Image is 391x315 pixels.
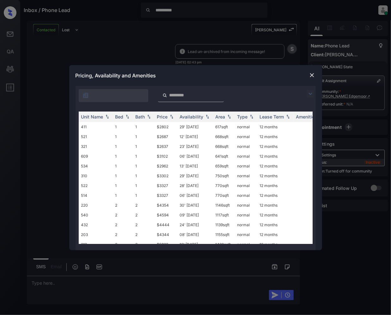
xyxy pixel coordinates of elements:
[113,239,133,249] td: 2
[177,239,213,249] td: 16' [DATE]
[177,122,213,132] td: 29' [DATE]
[177,181,213,191] td: 28' [DATE]
[235,210,257,220] td: normal
[113,122,133,132] td: 1
[146,114,152,119] img: sorting
[180,114,204,119] div: Availability
[133,151,155,161] td: 1
[257,142,294,151] td: 12 months
[81,114,103,119] div: Unit Name
[79,151,113,161] td: 609
[177,220,213,230] td: 24' [DATE]
[235,132,257,142] td: normal
[235,142,257,151] td: normal
[79,142,113,151] td: 321
[155,122,177,132] td: $2802
[104,114,110,119] img: sorting
[257,191,294,200] td: 12 months
[113,142,133,151] td: 1
[124,114,131,119] img: sorting
[248,114,255,119] img: sorting
[213,220,235,230] td: 1139 sqft
[155,181,177,191] td: $3327
[155,210,177,220] td: $4594
[177,200,213,210] td: 30' [DATE]
[177,151,213,161] td: 06' [DATE]
[79,181,113,191] td: 522
[79,161,113,171] td: 534
[235,161,257,171] td: normal
[155,200,177,210] td: $4354
[213,161,235,171] td: 659 sqft
[79,122,113,132] td: 411
[113,210,133,220] td: 2
[133,230,155,239] td: 2
[177,171,213,181] td: 29' [DATE]
[216,114,225,119] div: Area
[168,114,175,119] img: sorting
[113,132,133,142] td: 1
[296,114,317,119] div: Amenities
[113,161,133,171] td: 1
[82,92,89,99] img: icon-zuma
[257,239,294,249] td: 12 months
[260,114,284,119] div: Lease Term
[133,161,155,171] td: 1
[79,230,113,239] td: 203
[155,220,177,230] td: $4444
[257,181,294,191] td: 12 months
[133,239,155,249] td: 2
[213,200,235,210] td: 1146 sqft
[133,122,155,132] td: 1
[136,114,145,119] div: Bath
[113,181,133,191] td: 1
[285,114,291,119] img: sorting
[79,191,113,200] td: 514
[257,230,294,239] td: 12 months
[113,171,133,181] td: 1
[79,132,113,142] td: 521
[309,72,315,78] img: close
[133,171,155,181] td: 1
[133,200,155,210] td: 2
[257,220,294,230] td: 12 months
[213,132,235,142] td: 668 sqft
[257,161,294,171] td: 12 months
[235,151,257,161] td: normal
[213,122,235,132] td: 617 sqft
[155,151,177,161] td: $3102
[177,230,213,239] td: 08' [DATE]
[113,151,133,161] td: 1
[213,239,235,249] td: 1430 sqft
[155,132,177,142] td: $2687
[235,220,257,230] td: normal
[133,132,155,142] td: 1
[213,181,235,191] td: 770 sqft
[177,161,213,171] td: 13' [DATE]
[162,93,167,98] img: icon-zuma
[235,181,257,191] td: normal
[235,200,257,210] td: normal
[257,200,294,210] td: 12 months
[157,114,168,119] div: Price
[237,114,248,119] div: Type
[213,191,235,200] td: 770 sqft
[226,114,232,119] img: sorting
[79,220,113,230] td: 432
[155,171,177,181] td: $3302
[213,151,235,161] td: 641 sqft
[155,230,177,239] td: $4344
[155,239,177,249] td: $5933
[79,200,113,210] td: 220
[115,114,124,119] div: Bed
[113,200,133,210] td: 2
[213,210,235,220] td: 1117 sqft
[204,114,211,119] img: sorting
[213,142,235,151] td: 668 sqft
[235,239,257,249] td: normal
[155,191,177,200] td: $3327
[69,65,322,86] div: Pricing, Availability and Amenities
[213,230,235,239] td: 1155 sqft
[79,171,113,181] td: 310
[177,210,213,220] td: 09' [DATE]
